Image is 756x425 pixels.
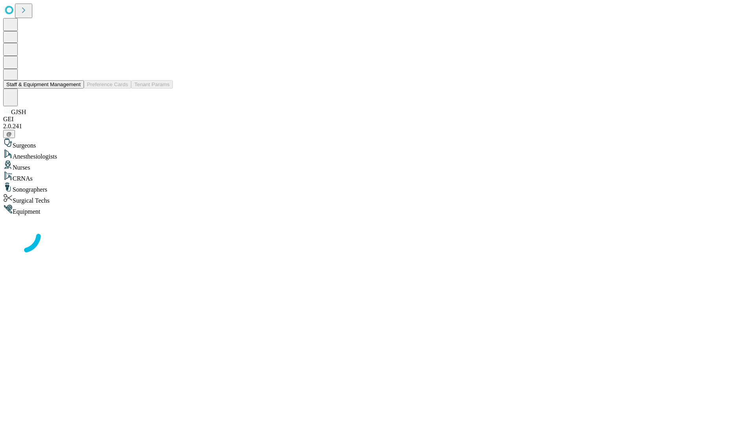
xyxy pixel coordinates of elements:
[3,171,753,182] div: CRNAs
[11,109,26,115] span: GJSH
[3,193,753,204] div: Surgical Techs
[6,131,12,137] span: @
[3,182,753,193] div: Sonographers
[3,80,84,89] button: Staff & Equipment Management
[3,130,15,138] button: @
[131,80,173,89] button: Tenant Params
[3,204,753,215] div: Equipment
[3,149,753,160] div: Anesthesiologists
[84,80,131,89] button: Preference Cards
[3,138,753,149] div: Surgeons
[3,160,753,171] div: Nurses
[3,116,753,123] div: GEI
[3,123,753,130] div: 2.0.241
